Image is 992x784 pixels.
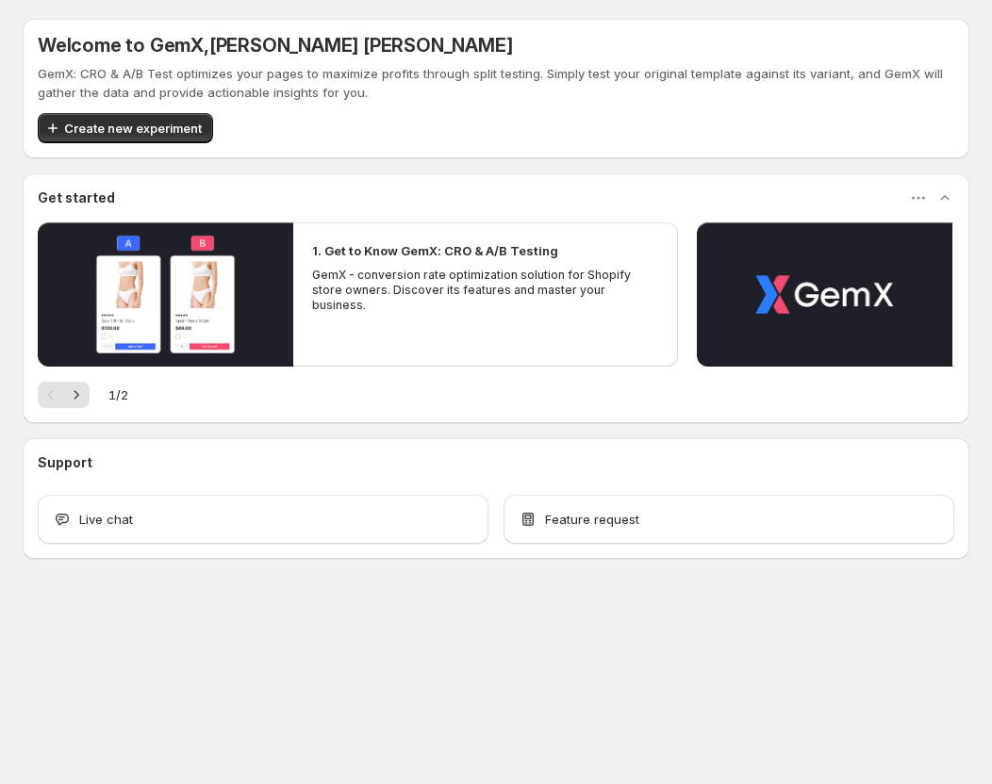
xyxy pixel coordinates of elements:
[63,382,90,408] button: Next
[38,113,213,143] button: Create new experiment
[38,382,90,408] nav: Pagination
[545,510,639,529] span: Feature request
[38,188,115,207] h3: Get started
[38,34,512,57] h5: Welcome to GemX
[38,222,293,367] button: Play video
[64,119,202,138] span: Create new experiment
[204,34,512,57] span: , [PERSON_NAME] [PERSON_NAME]
[108,385,128,404] span: 1 / 2
[38,453,92,472] h3: Support
[697,222,952,367] button: Play video
[312,241,558,260] h2: 1. Get to Know GemX: CRO & A/B Testing
[312,268,658,313] p: GemX - conversion rate optimization solution for Shopify store owners. Discover its features and ...
[79,510,133,529] span: Live chat
[38,64,954,102] p: GemX: CRO & A/B Test optimizes your pages to maximize profits through split testing. Simply test ...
